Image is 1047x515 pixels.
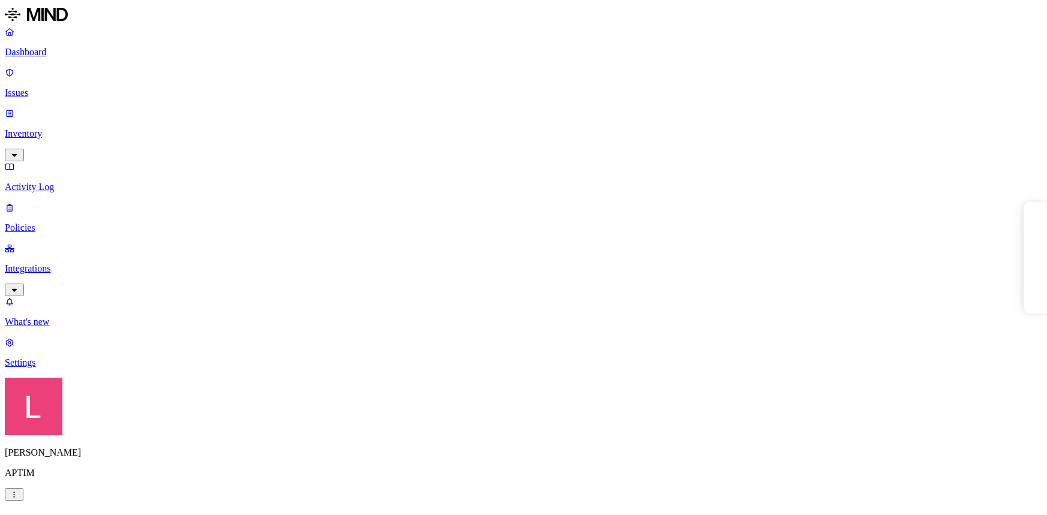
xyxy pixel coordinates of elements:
p: Issues [5,88,1042,98]
p: Dashboard [5,47,1042,58]
a: Dashboard [5,26,1042,58]
img: MIND [5,5,68,24]
p: What's new [5,317,1042,327]
p: Integrations [5,263,1042,274]
p: Settings [5,357,1042,368]
img: Landen Brown [5,378,62,435]
a: Issues [5,67,1042,98]
a: Activity Log [5,161,1042,192]
a: Policies [5,202,1042,233]
p: Policies [5,222,1042,233]
p: APTIM [5,468,1042,478]
a: MIND [5,5,1042,26]
p: Activity Log [5,182,1042,192]
a: Integrations [5,243,1042,294]
a: What's new [5,296,1042,327]
a: Settings [5,337,1042,368]
a: Inventory [5,108,1042,159]
p: Inventory [5,128,1042,139]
